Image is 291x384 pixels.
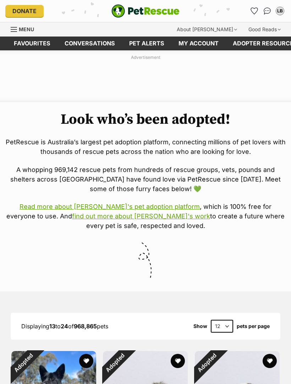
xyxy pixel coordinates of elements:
div: Adopted [186,342,228,384]
p: , which is 100% free for everyone to use. And to create a future where every pet is safe, respect... [5,202,286,230]
strong: 968,865 [74,323,97,330]
a: Conversations [262,5,273,17]
div: About [PERSON_NAME] [172,22,242,37]
ul: Account quick links [249,5,286,17]
p: A whopping 969,142 rescue pets from hundreds of rescue groups, vets, pounds and shelters across [... [5,165,286,194]
strong: 24 [61,323,68,330]
button: My account [274,5,286,17]
div: LB [276,7,284,15]
a: find out more about [PERSON_NAME]'s work [72,212,210,220]
div: Good Reads [243,22,286,37]
div: Adopted [2,342,44,384]
div: Adopted [94,342,136,384]
a: Pet alerts [122,37,171,50]
p: PetRescue is Australia’s largest pet adoption platform, connecting millions of pet lovers with th... [5,137,286,156]
strong: 13 [49,323,55,330]
button: favourite [263,354,277,368]
a: Menu [11,22,39,35]
span: Show [193,323,207,329]
a: conversations [57,37,122,50]
a: Favourites [249,5,260,17]
label: pets per page [237,323,270,329]
a: My account [171,37,226,50]
button: favourite [171,354,185,368]
span: Displaying to of pets [21,323,108,330]
button: favourite [79,354,93,368]
img: logo-e224e6f780fb5917bec1dbf3a21bbac754714ae5b6737aabdf751b685950b380.svg [111,4,180,18]
a: Read more about [PERSON_NAME]'s pet adoption platform [20,203,200,210]
a: PetRescue [111,4,180,18]
span: Menu [19,26,34,32]
a: Favourites [7,37,57,50]
h1: Look who’s been adopted! [5,111,286,128]
img: chat-41dd97257d64d25036548639549fe6c8038ab92f7586957e7f3b1b290dea8141.svg [264,7,271,15]
a: Donate [5,5,44,17]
